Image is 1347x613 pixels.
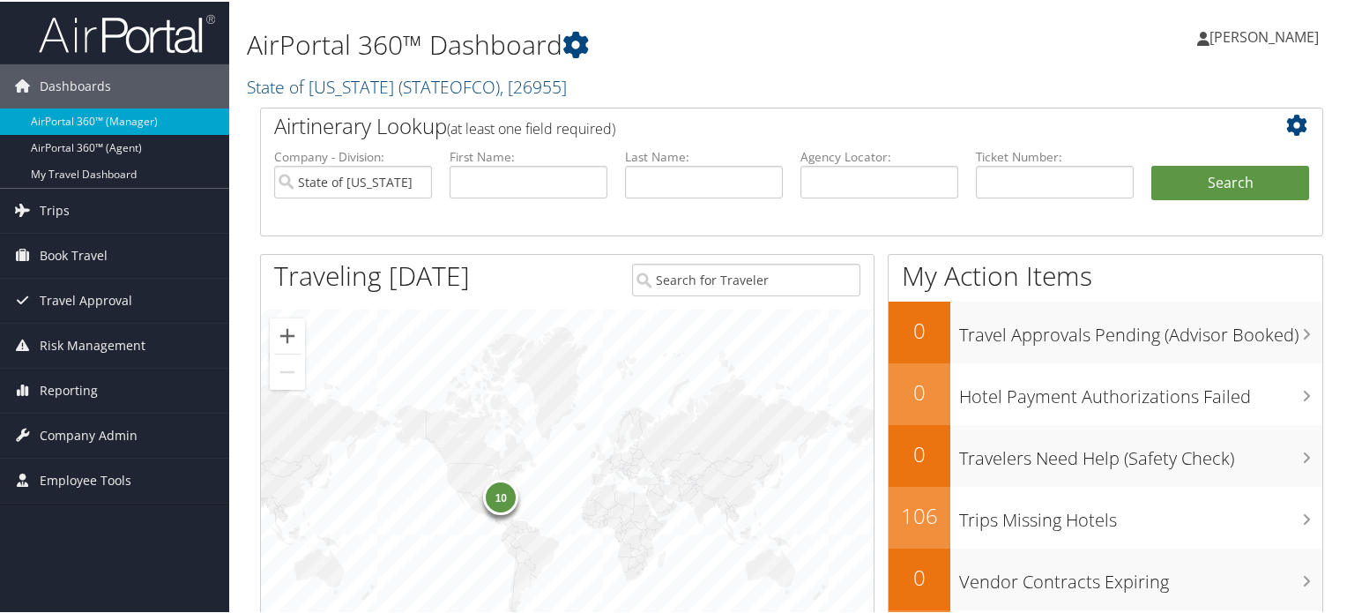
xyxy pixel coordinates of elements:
span: Trips [40,187,70,231]
button: Zoom in [270,317,305,352]
span: ( STATEOFCO ) [398,73,500,97]
h1: My Action Items [889,256,1322,293]
label: Ticket Number: [976,146,1134,164]
label: Company - Division: [274,146,432,164]
span: Travel Approval [40,277,132,321]
h3: Vendor Contracts Expiring [959,559,1322,593]
input: Search for Traveler [632,262,861,295]
span: Employee Tools [40,457,131,501]
h3: Travel Approvals Pending (Advisor Booked) [959,312,1322,346]
span: Book Travel [40,232,108,276]
label: Last Name: [625,146,783,164]
a: State of [US_STATE] [247,73,567,97]
h2: 0 [889,376,950,406]
a: [PERSON_NAME] [1197,9,1336,62]
label: Agency Locator: [800,146,958,164]
label: First Name: [450,146,607,164]
a: 0Vendor Contracts Expiring [889,547,1322,609]
span: Company Admin [40,412,138,456]
a: 0Hotel Payment Authorizations Failed [889,362,1322,423]
span: , [ 26955 ] [500,73,567,97]
h2: 0 [889,437,950,467]
h2: Airtinerary Lookup [274,109,1221,139]
div: 10 [483,477,518,512]
a: 106Trips Missing Hotels [889,485,1322,547]
span: Reporting [40,367,98,411]
a: 0Travel Approvals Pending (Advisor Booked) [889,300,1322,362]
span: Risk Management [40,322,145,366]
h2: 106 [889,499,950,529]
h1: AirPortal 360™ Dashboard [247,25,973,62]
a: 0Travelers Need Help (Safety Check) [889,423,1322,485]
button: Search [1151,164,1309,199]
img: airportal-logo.png [39,11,215,53]
h2: 0 [889,314,950,344]
span: Dashboards [40,63,111,107]
h1: Traveling [DATE] [274,256,470,293]
span: [PERSON_NAME] [1209,26,1319,45]
button: Zoom out [270,353,305,388]
h3: Hotel Payment Authorizations Failed [959,374,1322,407]
h2: 0 [889,561,950,591]
h3: Travelers Need Help (Safety Check) [959,436,1322,469]
span: (at least one field required) [447,117,615,137]
h3: Trips Missing Hotels [959,497,1322,531]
